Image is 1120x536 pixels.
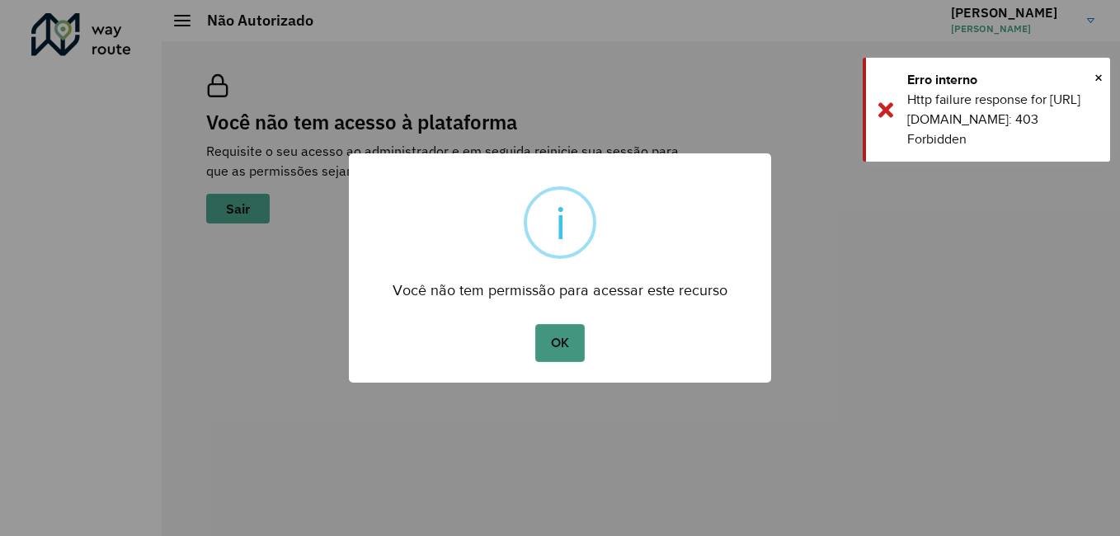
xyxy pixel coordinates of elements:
button: Close [1094,65,1103,90]
div: Você não tem permissão para acessar este recurso [349,266,771,303]
div: Http failure response for [URL][DOMAIN_NAME]: 403 Forbidden [907,90,1098,149]
button: OK [535,324,584,362]
div: i [555,190,566,256]
span: × [1094,65,1103,90]
div: Erro interno [907,70,1098,90]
